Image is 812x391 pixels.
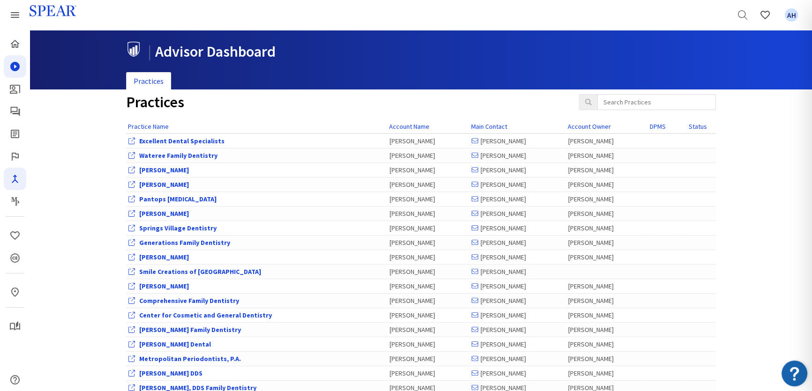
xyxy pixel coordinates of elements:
div: [PERSON_NAME] [390,136,467,146]
div: [PERSON_NAME] [390,369,467,378]
div: [PERSON_NAME] [472,354,564,363]
a: Practice Name [128,122,169,131]
span: AH [785,8,798,22]
a: CE Credits [4,247,26,269]
span: | [148,42,151,61]
a: Courses [4,55,26,78]
div: [PERSON_NAME] [472,310,564,320]
div: [PERSON_NAME] [472,165,564,175]
div: [PERSON_NAME] [568,180,646,189]
a: Favorites [4,224,26,247]
div: [PERSON_NAME] [568,310,646,320]
div: [PERSON_NAME] [568,151,646,160]
a: My Study Club [4,315,26,338]
h1: Practices [126,94,565,111]
a: Navigator Pro [4,168,26,190]
a: Favorites [780,4,803,26]
a: In-Person & Virtual [4,281,26,303]
a: View Office Dashboard [139,340,211,348]
div: [PERSON_NAME] [472,325,564,334]
div: [PERSON_NAME] [390,281,467,291]
a: Spear Products [4,4,26,26]
div: [PERSON_NAME] [390,296,467,305]
div: [PERSON_NAME] [568,223,646,233]
div: [PERSON_NAME] [472,281,564,291]
a: View Office Dashboard [139,195,217,203]
a: View Office Dashboard [139,253,189,261]
div: [PERSON_NAME] [390,194,467,204]
h1: Advisor Dashboard [126,42,709,60]
a: View Office Dashboard [139,137,225,145]
div: [PERSON_NAME] [390,325,467,334]
a: Spear Talk [4,100,26,123]
a: View Office Dashboard [139,267,261,276]
a: Help [4,369,26,391]
a: Home [4,33,26,55]
a: View Office Dashboard [139,224,217,232]
a: View Office Dashboard [139,325,241,334]
div: [PERSON_NAME] [472,180,564,189]
div: [PERSON_NAME] [472,209,564,218]
div: [PERSON_NAME] [568,354,646,363]
div: [PERSON_NAME] [472,339,564,349]
a: Account Name [389,122,429,131]
a: View Office Dashboard [139,369,203,377]
div: [PERSON_NAME] [568,136,646,146]
div: [PERSON_NAME] [472,296,564,305]
input: Search Practices [597,94,716,110]
div: [PERSON_NAME] [390,165,467,175]
a: Practices [126,72,171,90]
a: View Office Dashboard [139,238,230,247]
div: [PERSON_NAME] [472,223,564,233]
div: [PERSON_NAME] [390,310,467,320]
a: Search [731,4,754,26]
div: [PERSON_NAME] [390,180,467,189]
a: View Office Dashboard [139,166,189,174]
div: [PERSON_NAME] [472,238,564,247]
div: [PERSON_NAME] [390,354,467,363]
div: [PERSON_NAME] [568,296,646,305]
a: View Office Dashboard [139,354,241,363]
div: [PERSON_NAME] [568,209,646,218]
div: [PERSON_NAME] [568,339,646,349]
button: Open Resource Center [782,361,807,386]
a: View Office Dashboard [139,311,272,319]
a: Patient Education [4,78,26,100]
div: [PERSON_NAME] [390,339,467,349]
a: Account Owner [568,122,611,131]
div: [PERSON_NAME] [568,165,646,175]
a: Masters Program [4,190,26,213]
div: [PERSON_NAME] [568,194,646,204]
a: Faculty Club Elite [4,145,26,168]
div: [PERSON_NAME] [390,209,467,218]
div: [PERSON_NAME] [390,151,467,160]
a: DPMS [650,122,666,131]
div: [PERSON_NAME] [472,369,564,378]
div: [PERSON_NAME] [568,369,646,378]
div: [PERSON_NAME] [390,252,467,262]
img: Resource Center badge [782,361,807,386]
div: [PERSON_NAME] [472,267,564,276]
a: Spear Digest [4,123,26,145]
a: Status [689,122,707,131]
div: [PERSON_NAME] [568,252,646,262]
div: [PERSON_NAME] [568,325,646,334]
a: View Office Dashboard [139,282,189,290]
a: View Office Dashboard [139,296,239,305]
div: [PERSON_NAME] [472,151,564,160]
a: View Office Dashboard [139,209,189,218]
a: Main Contact [471,122,507,131]
a: View Office Dashboard [139,151,218,160]
div: [PERSON_NAME] [568,281,646,291]
div: [PERSON_NAME] [472,136,564,146]
div: [PERSON_NAME] [390,267,467,276]
a: View Office Dashboard [139,180,189,189]
div: [PERSON_NAME] [390,238,467,247]
div: [PERSON_NAME] [472,194,564,204]
div: [PERSON_NAME] [568,238,646,247]
a: Favorites [754,4,776,26]
div: [PERSON_NAME] [390,223,467,233]
div: [PERSON_NAME] [472,252,564,262]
